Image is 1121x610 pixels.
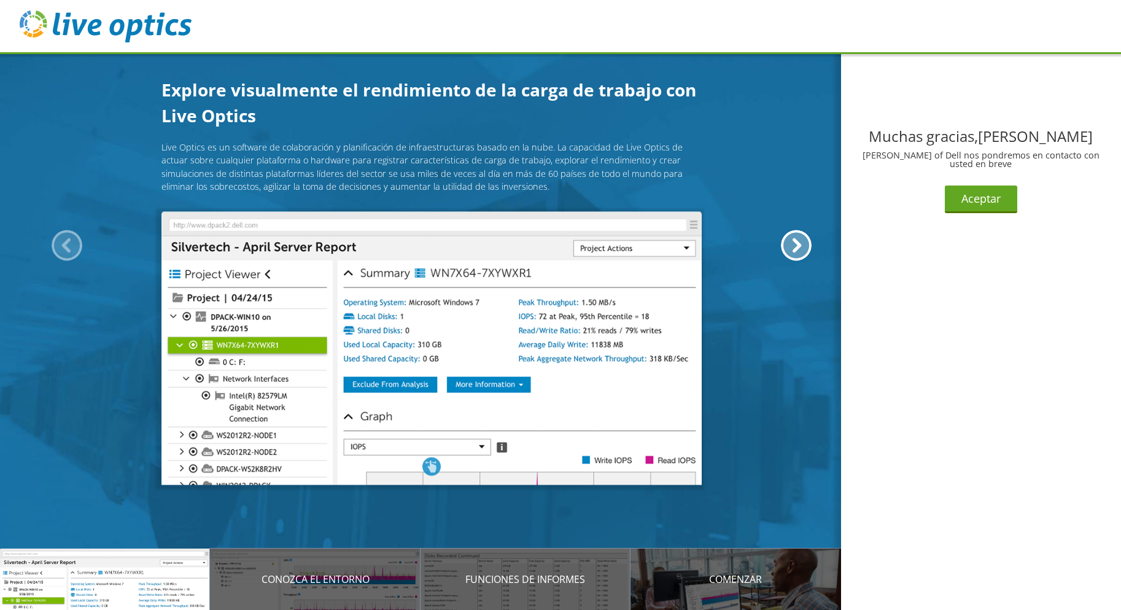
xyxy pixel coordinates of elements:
img: Presentación de Live Optics [161,211,702,485]
p: [PERSON_NAME] of Dell nos pondremos en contacto con usted en breve [851,151,1112,169]
button: Aceptar [945,186,1017,213]
p: Live Optics es un software de colaboración y planificación de infraestructuras basado en la nube.... [161,141,702,194]
h2: Muchas gracias, [851,129,1112,144]
img: live_optics_svg.svg [20,10,192,42]
p: Comenzar [630,572,840,587]
p: Funciones de informes [421,572,630,587]
span: [PERSON_NAME] [978,126,1093,146]
h1: Explore visualmente el rendimiento de la carga de trabajo con Live Optics [161,77,702,129]
p: Conozca el entorno [210,572,420,587]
